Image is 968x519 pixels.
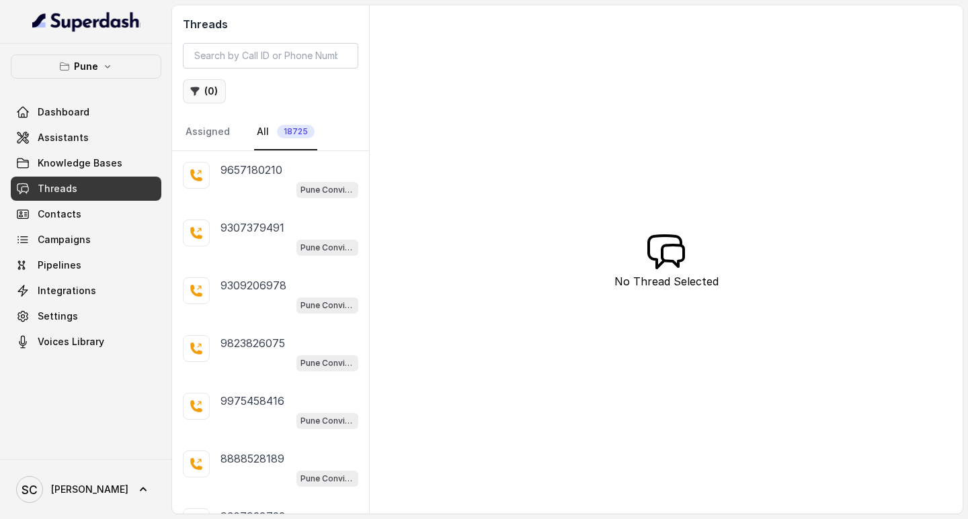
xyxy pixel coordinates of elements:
[11,471,161,508] a: [PERSON_NAME]
[11,228,161,252] a: Campaigns
[220,335,285,351] p: 9823826075
[300,472,354,485] p: Pune Conviction HR Outbound Assistant
[11,253,161,277] a: Pipelines
[300,241,354,254] p: Pune Conviction HR Outbound Assistant
[300,183,354,197] p: Pune Conviction HR Outbound Assistant
[38,105,89,119] span: Dashboard
[220,393,284,409] p: 9975458416
[183,114,358,150] nav: Tabs
[38,233,91,246] span: Campaigns
[220,220,284,236] p: 9307379491
[11,202,161,226] a: Contacts
[220,277,286,293] p: 9309206978
[220,451,284,467] p: 8888528189
[38,335,104,348] span: Voices Library
[11,54,161,79] button: Pune
[38,182,77,195] span: Threads
[11,100,161,124] a: Dashboard
[300,414,354,428] p: Pune Conviction HR Outbound Assistant
[183,16,358,32] h2: Threads
[11,151,161,175] a: Knowledge Bases
[300,357,354,370] p: Pune Conviction HR Outbound Assistant
[32,11,140,32] img: light.svg
[38,156,122,170] span: Knowledge Bases
[38,258,81,272] span: Pipelines
[22,483,38,497] text: SC
[38,284,96,297] span: Integrations
[38,310,78,323] span: Settings
[220,162,282,178] p: 9657180210
[183,43,358,68] input: Search by Call ID or Phone Number
[300,299,354,312] p: Pune Conviction HR Outbound Assistant
[277,125,315,138] span: 18725
[614,273,719,289] p: No Thread Selected
[11,177,161,201] a: Threads
[51,483,128,496] span: [PERSON_NAME]
[38,207,81,221] span: Contacts
[38,131,89,144] span: Assistants
[183,79,226,103] button: (0)
[254,114,317,150] a: All18725
[11,279,161,303] a: Integrations
[74,58,98,75] p: Pune
[11,304,161,328] a: Settings
[11,330,161,354] a: Voices Library
[11,126,161,150] a: Assistants
[183,114,233,150] a: Assigned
